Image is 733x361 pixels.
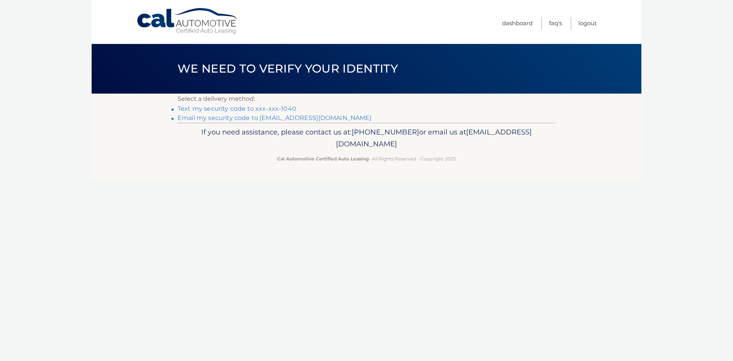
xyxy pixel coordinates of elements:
[502,17,533,29] a: Dashboard
[178,114,372,121] a: Email my security code to [EMAIL_ADDRESS][DOMAIN_NAME]
[277,156,369,162] strong: Cal Automotive Certified Auto Leasing
[178,62,398,76] span: We need to verify your identity
[352,128,419,136] span: [PHONE_NUMBER]
[178,94,555,104] p: Select a delivery method:
[178,105,296,112] a: Text my security code to xxx-xxx-1040
[182,155,551,163] p: - All Rights Reserved - Copyright 2025
[549,17,562,29] a: FAQ's
[578,17,597,29] a: Logout
[182,126,551,151] p: If you need assistance, please contact us at: or email us at
[136,8,239,35] a: Cal Automotive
